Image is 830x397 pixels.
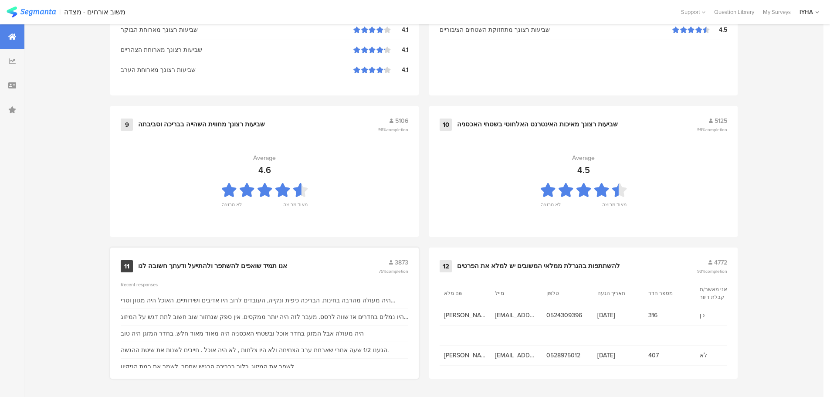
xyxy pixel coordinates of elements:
[681,5,705,19] div: Support
[759,8,795,16] a: My Surveys
[138,262,287,271] div: אנו תמיד שואפים להשתפר ולהתייעל ודעתך חשובה לנו
[577,163,590,176] div: 4.5
[444,311,486,320] span: [PERSON_NAME]
[391,65,408,75] div: 4.1
[648,351,691,360] span: 407
[597,351,640,360] span: [DATE]
[705,268,727,275] span: completion
[710,25,727,34] div: 4.5
[391,45,408,54] div: 4.1
[395,258,408,267] span: 3873
[715,116,727,126] span: 5125
[121,65,353,75] div: שביעות רצונך מארוחת הערב
[546,351,589,360] span: 0528975012
[457,262,620,271] div: להשתתפות בהגרלת ממלאי המשובים יש למלא את הפרטים
[222,201,242,213] div: לא מרוצה
[440,25,672,34] div: שביעות רצונך מתחזוקת השטחים הציבוריים
[121,45,353,54] div: שביעות רצונך מארוחת הצהריים
[386,268,408,275] span: completion
[541,201,561,213] div: לא מרוצה
[495,311,537,320] span: [EMAIL_ADDRESS][DOMAIN_NAME]
[391,25,408,34] div: 4.1
[379,268,408,275] span: 75%
[700,311,742,320] span: כן
[648,311,691,320] span: 316
[546,311,589,320] span: 0524309396
[138,120,265,129] div: שביעות רצונך מחווית השהייה בבריכה וסביבתה
[121,346,389,355] div: הגענו 1/2 שעה אחרי שארחת ערב הצחיחה ולא היו צלחות , לא היה אוכל . חייבים לשנות את שיטת ההגשה.
[700,351,742,360] span: לא
[597,289,637,297] section: תאריך הגעה
[714,258,727,267] span: 4772
[395,116,408,126] span: 5106
[710,8,759,16] a: Question Library
[602,201,627,213] div: מאוד מרוצה
[121,329,364,338] div: היה מעולה אבל המזגן בחדר אוכל ובשטחי האכסניה היה מאוד מאוד חלש. בחדר המזגן היה טוב
[572,153,595,163] div: Average
[440,260,452,272] div: 12
[283,201,308,213] div: מאוד מרוצה
[444,351,486,360] span: [PERSON_NAME]
[121,119,133,131] div: 9
[258,163,271,176] div: 4.6
[495,289,534,297] section: מייל
[121,362,294,371] div: לשפר את המיזוג, כלור בבריכה הרגיש שחסר. לשמר את רמת הניקיון
[121,25,353,34] div: שביעות רצונך מארוחת הבוקר
[7,7,56,17] img: segmanta logo
[253,153,276,163] div: Average
[121,296,408,305] div: היה מעולה מהרבה בחינות. הבריכה כיפית ונקייה, העובדים לרוב היו אדיבים ושירותיים. האוכל היה מגוון ו...
[597,311,640,320] span: [DATE]
[648,289,688,297] section: מספר חדר
[697,126,727,133] span: 99%
[59,7,61,17] div: |
[705,126,727,133] span: completion
[495,351,537,360] span: [EMAIL_ADDRESS][DOMAIN_NAME]
[121,312,408,322] div: היו נמלים בחדרים אז שווה לרסס. מעבר לזה היה יותר ממקסים. אין ספק שנחזור שוב חשוב לתת דגש על המיזו...
[800,8,813,16] div: IYHA
[121,260,133,272] div: 11
[444,289,483,297] section: שם מלא
[697,268,727,275] span: 93%
[378,126,408,133] span: 98%
[121,281,408,288] div: Recent responses
[700,285,739,301] section: אני מאשר/ת קבלת דיוור
[546,289,586,297] section: טלפון
[440,119,452,131] div: 10
[386,126,408,133] span: completion
[64,8,125,16] div: משוב אורחים - מצדה
[457,120,618,129] div: שביעות רצונך מאיכות האינטרנט האלחוטי בשטחי האכסניה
